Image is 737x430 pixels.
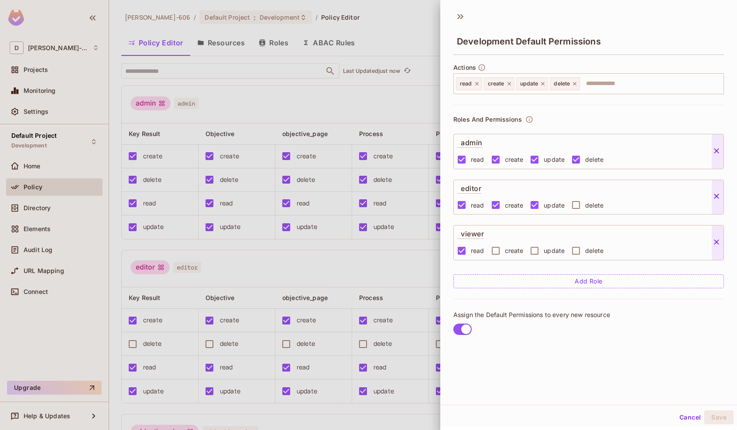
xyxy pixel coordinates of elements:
span: create [488,80,504,87]
span: read [471,246,484,255]
span: delete [585,201,603,209]
span: update [520,80,538,87]
span: create [505,201,524,209]
span: delete [585,246,603,255]
span: update [544,246,565,255]
span: create [505,155,524,164]
p: viewer [457,225,484,239]
div: read [456,77,482,90]
p: admin [457,134,483,148]
p: editor [457,180,481,194]
span: read [460,80,472,87]
span: Assign the Default Permissions to every new resource [453,311,610,319]
button: Save [704,410,734,424]
span: create [505,246,524,255]
p: Roles And Permissions [453,116,522,123]
span: delete [585,155,603,164]
span: Actions [453,64,476,71]
span: update [544,155,565,164]
span: read [471,155,484,164]
div: create [484,77,514,90]
span: Development Default Permissions [457,36,601,47]
div: update [516,77,548,90]
span: delete [554,80,570,87]
span: read [471,201,484,209]
span: update [544,201,565,209]
button: Add Role [453,274,724,288]
div: delete [550,77,580,90]
button: Cancel [676,410,704,424]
